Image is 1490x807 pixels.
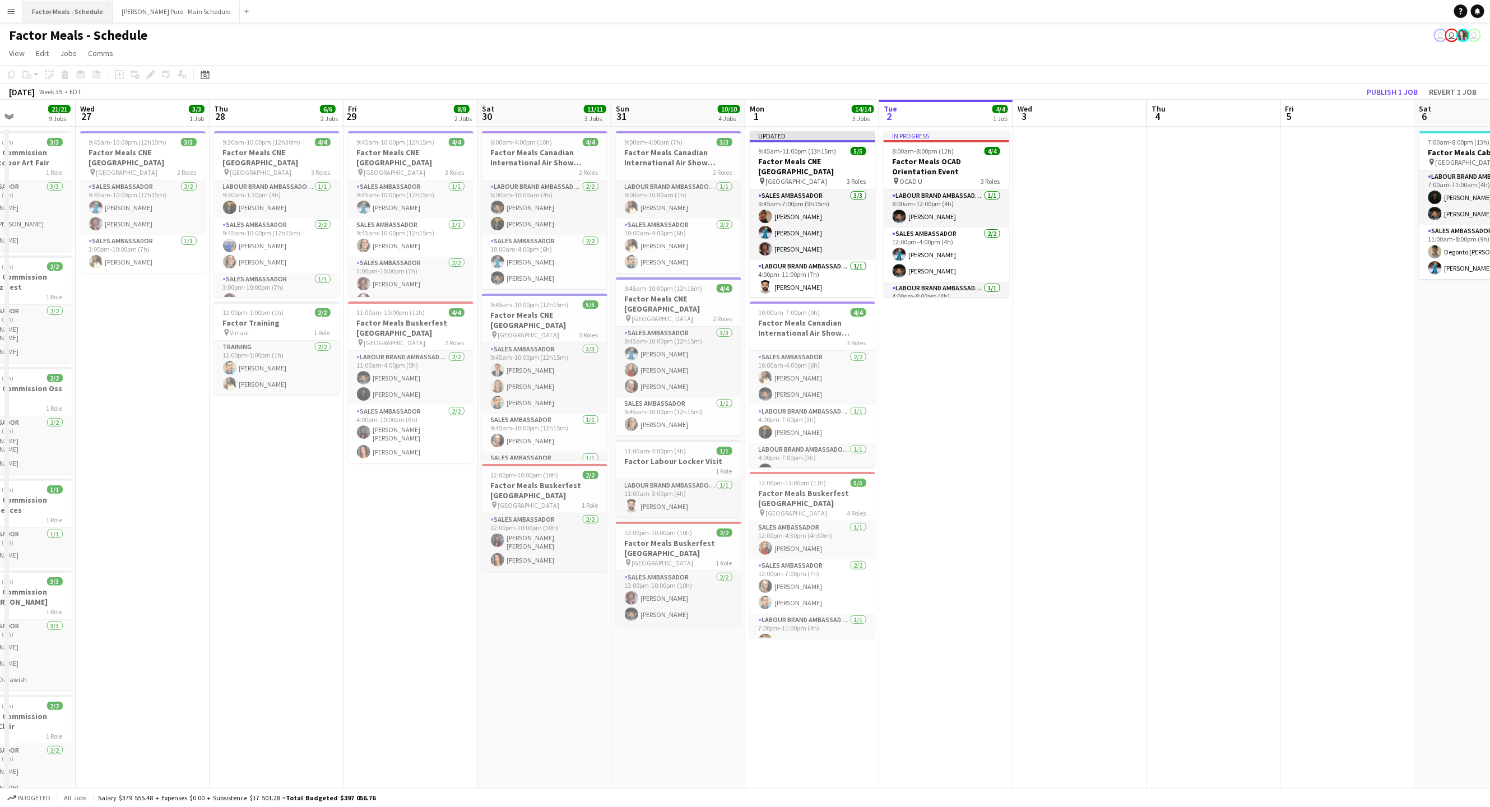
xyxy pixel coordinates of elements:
[1424,85,1481,99] button: Revert 1 job
[632,559,694,567] span: [GEOGRAPHIC_DATA]
[491,138,553,146] span: 6:00am-4:00pm (10h)
[750,302,875,467] app-job-card: 10:00am-7:00pm (9h)4/4Factor Meals Canadian International Air Show [GEOGRAPHIC_DATA]3 RolesSales ...
[498,501,560,509] span: [GEOGRAPHIC_DATA]
[9,86,35,98] div: [DATE]
[449,138,465,146] span: 4/4
[357,308,425,317] span: 11:00am-10:00pm (11h)
[348,180,474,219] app-card-role: Sales Ambassador1/19:45am-10:00pm (12h15m)[PERSON_NAME]
[482,464,607,571] div: 12:00pm-10:00pm (10h)2/2Factor Meals Buskerfest [GEOGRAPHIC_DATA] [GEOGRAPHIC_DATA]1 RoleSales Am...
[616,131,741,273] app-job-card: 9:00am-4:00pm (7h)3/3Factor Meals Canadian International Air Show [GEOGRAPHIC_DATA]2 RolesLabour ...
[616,277,741,435] app-job-card: 9:45am-10:00pm (12h15m)4/4Factor Meals CNE [GEOGRAPHIC_DATA] [GEOGRAPHIC_DATA]2 RolesSales Ambass...
[625,284,703,293] span: 9:45am-10:00pm (12h15m)
[750,405,875,443] app-card-role: Labour Brand Ambassadors1/14:00pm-7:00pm (3h)[PERSON_NAME]
[189,105,205,113] span: 3/3
[750,351,875,405] app-card-role: Sales Ambassador2/210:00am-4:00pm (6h)[PERSON_NAME][PERSON_NAME]
[348,257,474,311] app-card-role: Sales Ambassador2/23:00pm-10:00pm (7h)[PERSON_NAME][PERSON_NAME]
[214,318,340,328] h3: Factor Training
[884,228,1009,282] app-card-role: Sales Ambassador2/212:00pm-4:00pm (4h)[PERSON_NAME][PERSON_NAME]
[616,294,741,314] h3: Factor Meals CNE [GEOGRAPHIC_DATA]
[616,522,741,625] div: 12:00pm-10:00pm (10h)2/2Factor Meals Buskerfest [GEOGRAPHIC_DATA] [GEOGRAPHIC_DATA]1 RoleSales Am...
[616,327,741,397] app-card-role: Sales Ambassador3/39:45am-10:00pm (12h15m)[PERSON_NAME][PERSON_NAME][PERSON_NAME]
[847,509,866,517] span: 4 Roles
[750,472,875,638] div: 12:00pm-11:00pm (11h)5/5Factor Meals Buskerfest [GEOGRAPHIC_DATA] [GEOGRAPHIC_DATA]4 RolesSales A...
[882,110,897,123] span: 2
[717,138,732,146] span: 3/3
[230,168,292,177] span: [GEOGRAPHIC_DATA]
[47,577,63,586] span: 3/3
[750,559,875,614] app-card-role: Sales Ambassador2/212:00pm-7:00pm (7h)[PERSON_NAME][PERSON_NAME]
[4,46,29,61] a: View
[214,104,228,114] span: Thu
[364,338,426,347] span: [GEOGRAPHIC_DATA]
[348,147,474,168] h3: Factor Meals CNE [GEOGRAPHIC_DATA]
[584,114,606,123] div: 3 Jobs
[69,87,81,96] div: EDT
[480,110,494,123] span: 30
[900,177,923,185] span: OCAD U
[482,343,607,414] app-card-role: Sales Ambassador3/39:45am-10:00pm (12h15m)[PERSON_NAME][PERSON_NAME][PERSON_NAME]
[80,147,206,168] h3: Factor Meals CNE [GEOGRAPHIC_DATA]
[847,177,866,185] span: 3 Roles
[47,168,63,177] span: 1 Role
[482,180,607,235] app-card-role: Labour Brand Ambassadors2/26:00am-10:00am (4h)[PERSON_NAME][PERSON_NAME]
[583,300,598,309] span: 5/5
[718,114,740,123] div: 4 Jobs
[348,131,474,297] div: 9:45am-10:00pm (12h15m)4/4Factor Meals CNE [GEOGRAPHIC_DATA] [GEOGRAPHIC_DATA]3 RolesSales Ambass...
[348,318,474,338] h3: Factor Meals Buskerfest [GEOGRAPHIC_DATA]
[750,443,875,481] app-card-role: Labour Brand Ambassadors1/14:00pm-7:00pm (3h)[PERSON_NAME]
[750,189,875,260] app-card-role: Sales Ambassador3/39:45am-7:00pm (9h15m)[PERSON_NAME][PERSON_NAME][PERSON_NAME]
[36,48,49,58] span: Edit
[364,168,426,177] span: [GEOGRAPHIC_DATA]
[1362,85,1422,99] button: Publish 1 job
[348,302,474,463] div: 11:00am-10:00pm (11h)4/4Factor Meals Buskerfest [GEOGRAPHIC_DATA] [GEOGRAPHIC_DATA]2 RolesLabour ...
[625,447,686,455] span: 11:00am-3:00pm (4h)
[616,440,741,517] div: 11:00am-3:00pm (4h)1/1Factor Labour Locker Visit1 RoleLabour Brand Ambassadors1/111:00am-3:00pm (...
[1150,110,1166,123] span: 4
[482,235,607,289] app-card-role: Sales Ambassador2/210:00am-4:00pm (6h)[PERSON_NAME][PERSON_NAME]
[31,46,53,61] a: Edit
[491,471,559,479] span: 12:00pm-10:00pm (10h)
[981,177,1000,185] span: 3 Roles
[80,104,95,114] span: Wed
[1285,104,1294,114] span: Fri
[713,168,732,177] span: 2 Roles
[482,452,607,490] app-card-role: Sales Ambassador1/1
[6,792,52,804] button: Budgeted
[716,559,732,567] span: 1 Role
[18,794,50,802] span: Budgeted
[1419,104,1432,114] span: Sat
[884,131,1009,297] app-job-card: In progress8:00am-8:00pm (12h)4/4Factor Meals OCAD Orientation Event OCAD U3 RolesLabour Brand Am...
[454,114,472,123] div: 2 Jobs
[88,48,113,58] span: Comms
[9,27,147,44] h1: Factor Meals - Schedule
[717,447,732,455] span: 1/1
[852,114,874,123] div: 3 Jobs
[616,397,741,435] app-card-role: Sales Ambassador1/19:45am-10:00pm (12h15m)[PERSON_NAME]
[748,110,764,123] span: 1
[985,147,1000,155] span: 4/4
[80,131,206,273] div: 9:45am-10:00pm (12h15m)3/3Factor Meals CNE [GEOGRAPHIC_DATA] [GEOGRAPHIC_DATA]2 RolesSales Ambass...
[47,607,63,616] span: 1 Role
[1428,138,1490,146] span: 7:00am-8:00pm (13h)
[60,48,77,58] span: Jobs
[766,177,828,185] span: [GEOGRAPHIC_DATA]
[750,131,875,140] div: Updated
[214,302,340,395] app-job-card: 12:00pm-1:00pm (1h)2/2Factor Training Virtual1 RoleTraining2/212:00pm-1:00pm (1h)[PERSON_NAME][PE...
[49,114,70,123] div: 9 Jobs
[884,104,897,114] span: Tue
[212,110,228,123] span: 28
[47,732,63,740] span: 1 Role
[348,104,357,114] span: Fri
[449,308,465,317] span: 4/4
[1152,104,1166,114] span: Thu
[96,168,158,177] span: [GEOGRAPHIC_DATA]
[884,156,1009,177] h3: Factor Meals OCAD Orientation Event
[348,405,474,463] app-card-role: Sales Ambassador2/24:00pm-10:00pm (6h)[PERSON_NAME] [PERSON_NAME][PERSON_NAME]
[852,105,874,113] span: 14/14
[482,414,607,452] app-card-role: Sales Ambassador1/19:45am-10:00pm (12h15m)[PERSON_NAME]
[62,794,89,802] span: All jobs
[851,479,866,487] span: 5/5
[47,485,63,494] span: 1/1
